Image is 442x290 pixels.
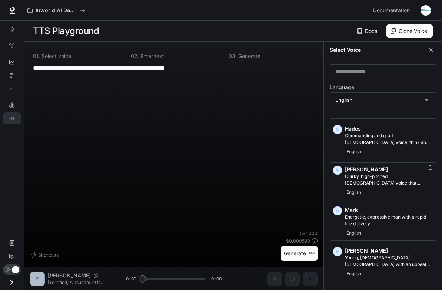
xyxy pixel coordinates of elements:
p: 59 / 1000 [300,230,318,236]
a: TTS Playground [3,112,21,124]
p: 0 3 . [229,54,237,59]
p: 0 2 . [131,54,139,59]
span: Dark mode toggle [12,265,19,273]
p: Language [330,85,354,90]
p: Young, British female with an upbeat, friendly tone [345,254,433,268]
p: [PERSON_NAME] [345,247,433,254]
p: Inworld AI Demos [36,7,77,14]
p: Energetic, expressive man with a rapid-fire delivery [345,214,433,227]
p: Quirky, high-pitched female voice that delivers lines with playful energy [345,173,433,186]
a: Docs [355,24,380,38]
p: [PERSON_NAME] [345,166,433,173]
a: Overview [3,23,21,35]
p: Commanding and gruff male voice, think an omniscient narrator or castle guard [345,132,433,146]
span: Documentation [373,6,410,15]
button: All workspaces [24,3,89,18]
div: English [330,93,436,107]
a: Documentation [370,3,415,18]
span: English [345,147,363,156]
span: English [345,188,363,197]
img: User avatar [421,5,431,16]
a: Dashboards [3,56,21,68]
button: Copy Voice ID [426,165,433,171]
p: Select voice [40,54,71,59]
p: 0 1 . [33,54,40,59]
p: Hades [345,125,433,132]
button: Shortcuts [30,249,62,261]
a: Documentation [3,237,21,249]
a: Traces [3,70,21,81]
button: Open drawer [3,275,20,290]
p: Mark [345,206,433,214]
a: Feedback [3,250,21,262]
a: Logs [3,83,21,95]
button: User avatar [418,3,433,18]
button: Generate⌘⏎ [281,246,318,261]
p: $ 0.000590 [286,238,310,244]
h1: TTS Playground [33,24,99,38]
p: ⌘⏎ [309,251,315,256]
p: Generate [237,54,260,59]
span: English [345,269,363,278]
span: English [345,229,363,237]
a: LLM Playground [3,99,21,111]
a: Graph Registry [3,40,21,51]
p: Enter text [139,54,164,59]
button: Clone Voice [386,24,433,38]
